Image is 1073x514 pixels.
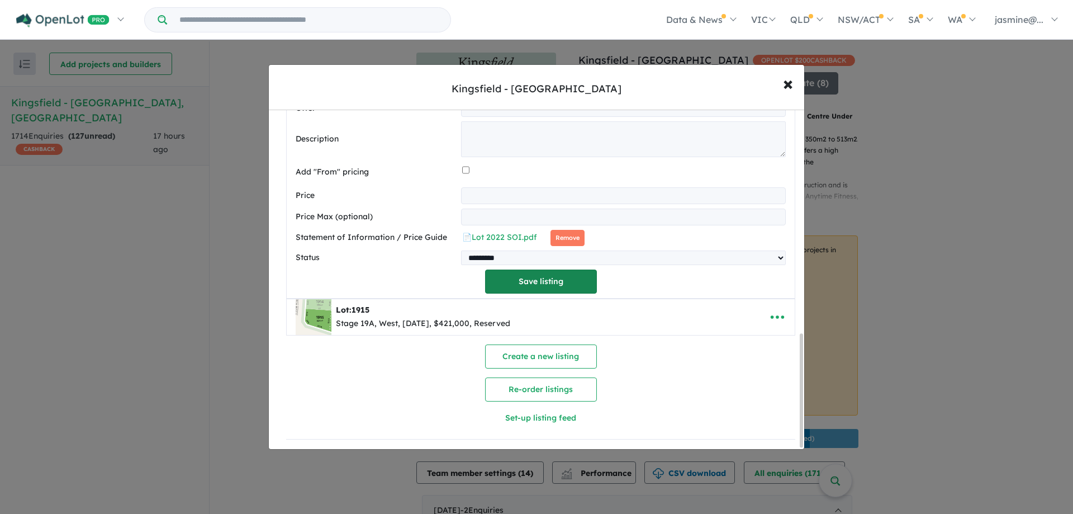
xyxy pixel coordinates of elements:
button: Re-order listings [485,378,597,402]
b: Lot: [336,305,369,315]
div: Kingsfield - [GEOGRAPHIC_DATA] [452,82,621,96]
img: Kingsfield%20-%20Sunbury%20-%20Lot%201915___1753617710.jpg [296,299,331,335]
button: Set-up listing feed [414,406,668,430]
label: Price [296,189,457,202]
span: jasmine@... [995,14,1043,25]
button: Save listing [485,270,597,294]
span: 1915 [352,305,369,315]
label: Statement of Information / Price Guide [296,231,458,244]
div: Stage 19A, West, [DATE], $421,000, Reserved [336,317,510,331]
span: × [783,71,793,95]
button: Remove [550,230,585,246]
label: Description [296,133,457,146]
a: 📄Lot 2022 SOI.pdf [462,232,537,242]
img: Openlot PRO Logo White [16,13,110,27]
input: Try estate name, suburb, builder or developer [169,8,448,32]
button: Create a new listing [485,345,597,369]
label: Status [296,251,457,265]
label: Price Max (optional) [296,210,457,224]
label: Add "From" pricing [296,166,458,179]
span: 📄 Lot 2022 SOI.pdf [462,232,537,242]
